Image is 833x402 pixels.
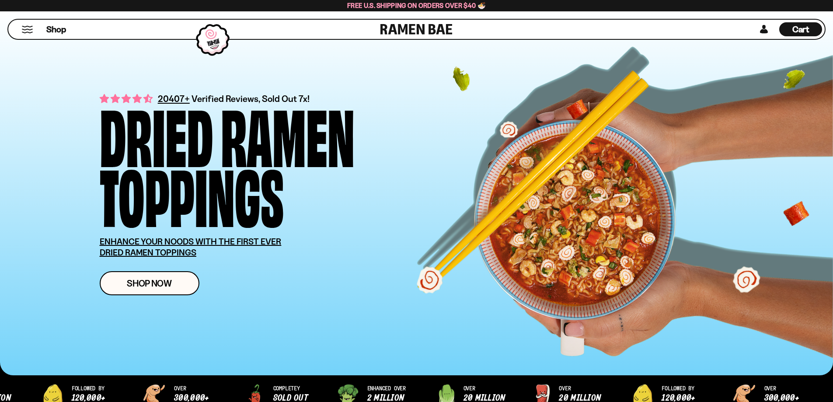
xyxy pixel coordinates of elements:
div: Cart [779,20,822,39]
span: Free U.S. Shipping on Orders over $40 🍜 [347,1,486,10]
div: Toppings [100,163,284,223]
a: Shop [46,22,66,36]
div: Ramen [221,103,355,163]
button: Mobile Menu Trigger [21,26,33,33]
div: Dried [100,103,213,163]
span: Shop [46,24,66,35]
a: Shop Now [100,271,199,295]
u: ENHANCE YOUR NOODS WITH THE FIRST EVER DRIED RAMEN TOPPINGS [100,236,282,258]
span: Shop Now [127,279,172,288]
span: Cart [792,24,809,35]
